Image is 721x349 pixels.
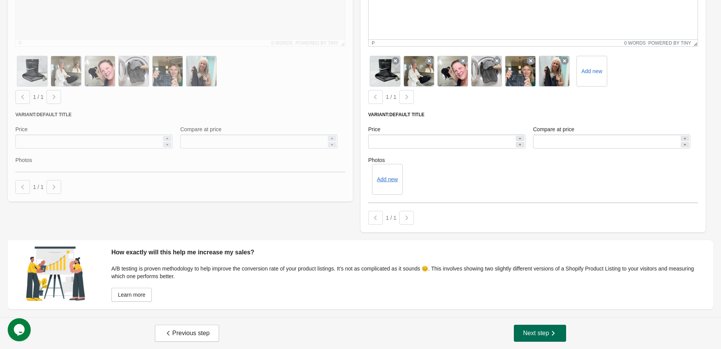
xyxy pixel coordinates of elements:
[164,329,209,337] span: Previous step
[377,176,398,182] button: Add new
[581,67,602,75] label: Add new
[514,325,566,342] button: Next step
[118,292,146,298] span: Learn more
[33,184,43,190] span: 1 / 1
[386,215,396,221] span: 1 / 1
[648,40,691,46] a: Powered by Tiny
[33,94,43,100] span: 1 / 1
[8,318,32,341] iframe: chat widget
[111,288,152,302] a: Learn more
[523,329,557,337] span: Next step
[368,156,698,164] label: Photos
[624,40,646,46] button: 0 words
[368,112,698,118] div: Variant: Default Title
[111,265,706,280] div: A/B testing is proven methodology to help improve the conversion rate of your product listings. I...
[372,40,375,46] div: p
[111,248,706,257] div: How exactly will this help me increase my sales?
[368,125,380,133] label: Price
[386,94,396,100] span: 1 / 1
[155,325,219,342] button: Previous step
[533,125,574,133] label: Compare at price
[691,40,698,46] div: Resize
